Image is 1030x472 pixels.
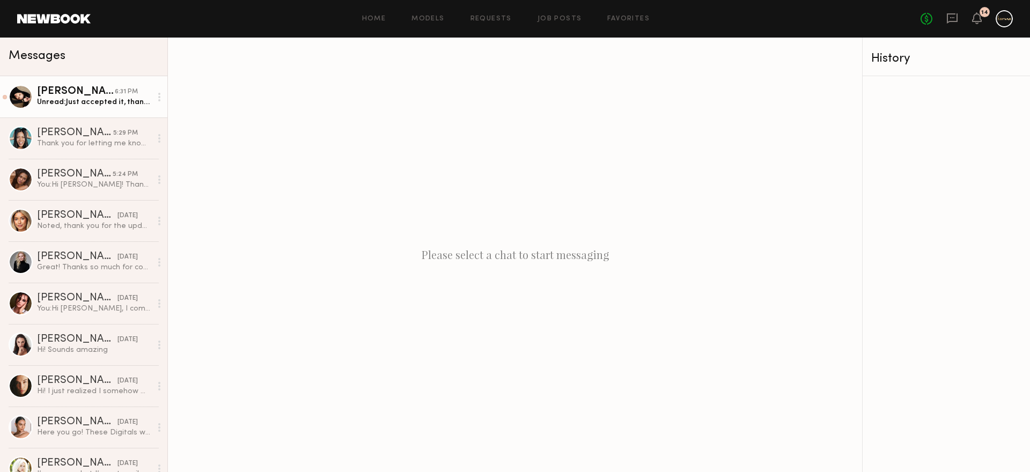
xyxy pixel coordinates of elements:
[9,50,65,62] span: Messages
[117,376,138,386] div: [DATE]
[37,345,151,355] div: Hi! Sounds amazing
[37,262,151,272] div: Great! Thanks so much for confirming!
[37,417,117,427] div: [PERSON_NAME]
[115,87,138,97] div: 6:31 PM
[37,293,117,304] div: [PERSON_NAME]
[117,252,138,262] div: [DATE]
[37,386,151,396] div: Hi! I just realized I somehow missed your message earlier I didn’t get a notification for it. I r...
[607,16,650,23] a: Favorites
[37,138,151,149] div: Thank you for letting me know! That sounds great - hope to work with you in the near future! Best...
[37,252,117,262] div: [PERSON_NAME]
[117,417,138,427] div: [DATE]
[37,169,113,180] div: [PERSON_NAME]
[117,459,138,469] div: [DATE]
[117,335,138,345] div: [DATE]
[981,10,988,16] div: 14
[411,16,444,23] a: Models
[117,293,138,304] div: [DATE]
[117,211,138,221] div: [DATE]
[37,210,117,221] div: [PERSON_NAME]
[37,86,115,97] div: [PERSON_NAME]
[113,169,138,180] div: 5:24 PM
[362,16,386,23] a: Home
[37,128,113,138] div: [PERSON_NAME]
[37,180,151,190] div: You: Hi [PERSON_NAME]! Thank you for sending over these photos! We'd love to book you for 2 hours...
[538,16,582,23] a: Job Posts
[37,221,151,231] div: Noted, thank you for the update. Hope to work together soon!
[37,427,151,438] div: Here you go! These Digitals were made [DATE] xx [URL][DOMAIN_NAME]
[37,375,117,386] div: [PERSON_NAME]
[168,38,862,472] div: Please select a chat to start messaging
[37,97,151,107] div: Unread: Just accepted it, thank you, looking forward to work with you guys! Also, please let me k...
[37,304,151,314] div: You: Hi [PERSON_NAME], I completely apologize about that. I just updated the request to reflect t...
[37,458,117,469] div: [PERSON_NAME]
[871,53,1021,65] div: History
[113,128,138,138] div: 5:29 PM
[470,16,512,23] a: Requests
[37,334,117,345] div: [PERSON_NAME]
